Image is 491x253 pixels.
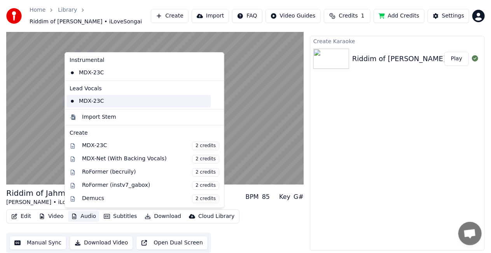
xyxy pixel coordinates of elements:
div: RoFormer (becruily) [82,168,219,177]
button: Credits1 [324,9,370,23]
img: youka [6,8,22,24]
nav: breadcrumb [30,6,151,26]
button: Edit [8,211,34,222]
div: Instrumental [66,54,222,67]
button: Download Video [70,236,133,250]
span: 2 credits [192,195,219,203]
div: Import Stem [82,113,116,121]
span: 2 credits [192,168,219,177]
button: Create [151,9,189,23]
span: 2 credits [192,155,219,163]
button: Subtitles [101,211,140,222]
button: Download [142,211,184,222]
button: Add Credits [374,9,425,23]
a: Home [30,6,45,14]
span: 2 credits [192,181,219,190]
button: Video [36,211,66,222]
div: Lead Vocals [66,83,222,95]
div: MDX-23C [82,142,219,150]
div: RoFormer (instv7_gabox) [82,181,219,190]
div: Open chat [458,222,482,245]
a: Library [58,6,77,14]
span: 1 [361,12,365,20]
div: Key [279,192,290,202]
button: Video Guides [266,9,321,23]
div: Cloud Library [198,213,234,220]
div: Settings [442,12,464,20]
button: Open Dual Screen [136,236,208,250]
button: Settings [428,9,469,23]
div: MDX-23C [66,67,211,79]
div: Create [70,129,219,137]
div: [PERSON_NAME] • iLoveSongai [6,199,91,206]
button: Audio [68,211,99,222]
div: MDX-Net (With Backing Vocals) [82,155,219,163]
span: 2 credits [192,142,219,150]
button: Manual Sync [9,236,66,250]
div: Riddim of Jahman [6,188,91,199]
button: FAQ [232,9,262,23]
div: BPM [245,192,259,202]
button: Play [444,52,469,66]
div: Create Karaoke [310,36,484,46]
button: Import [192,9,229,23]
div: 85 [262,192,270,202]
span: Riddim of [PERSON_NAME] • iLoveSongai [30,18,142,26]
div: Demucs [82,195,219,203]
div: Riddim of [PERSON_NAME] iLoveSongai [352,53,491,64]
div: G# [294,192,304,202]
span: Credits [339,12,358,20]
div: MDX-23C [66,95,211,107]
